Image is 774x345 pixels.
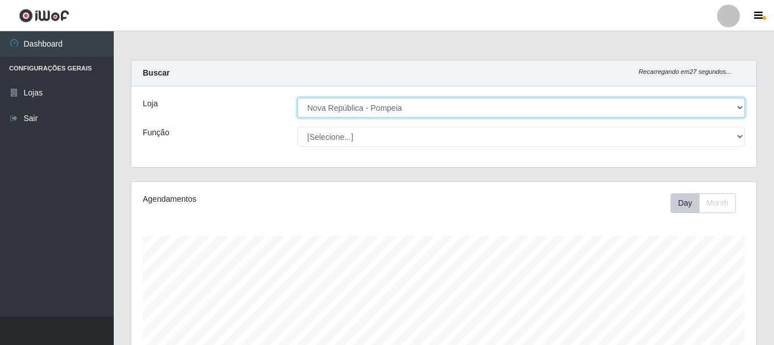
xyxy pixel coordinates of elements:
[143,98,158,110] label: Loja
[143,193,384,205] div: Agendamentos
[143,127,169,139] label: Função
[670,193,700,213] button: Day
[19,9,69,23] img: CoreUI Logo
[143,68,169,77] strong: Buscar
[699,193,736,213] button: Month
[670,193,736,213] div: First group
[670,193,745,213] div: Toolbar with button groups
[639,68,731,75] i: Recarregando em 27 segundos...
